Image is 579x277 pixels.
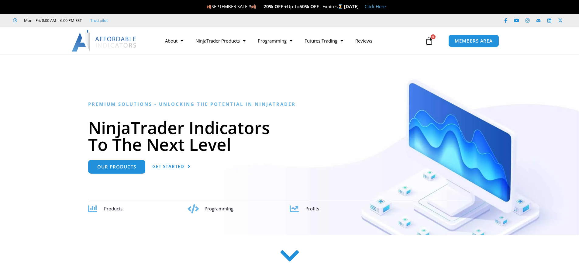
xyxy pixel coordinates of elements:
strong: [DATE] [344,3,359,9]
span: SEPTEMBER SALE!!! Up To | Expires [206,3,344,9]
span: MEMBERS AREA [455,39,493,43]
img: 🍂 [207,4,211,9]
strong: 50% OFF [299,3,319,9]
a: 0 [416,32,443,50]
span: Programming [205,206,233,212]
img: LogoAI | Affordable Indicators – NinjaTrader [72,30,137,52]
h1: NinjaTrader Indicators To The Next Level [88,119,491,153]
a: Programming [252,34,298,48]
img: 🍂 [251,4,256,9]
nav: Menu [159,34,423,48]
span: Mon - Fri: 8:00 AM – 6:00 PM EST [22,17,82,24]
strong: 20% OFF + [264,3,287,9]
span: Our Products [97,164,136,169]
a: MEMBERS AREA [448,35,499,47]
a: Click Here [365,3,386,9]
a: NinjaTrader Products [189,34,252,48]
span: Profits [305,206,319,212]
span: 0 [431,34,436,39]
a: Futures Trading [298,34,349,48]
img: ⌛ [338,4,343,9]
span: Products [104,206,122,212]
h6: Premium Solutions - Unlocking the Potential in NinjaTrader [88,101,491,107]
a: Trustpilot [90,17,108,24]
a: About [159,34,189,48]
span: Get Started [152,164,184,169]
a: Our Products [88,160,145,174]
a: Get Started [152,160,191,174]
a: Reviews [349,34,378,48]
